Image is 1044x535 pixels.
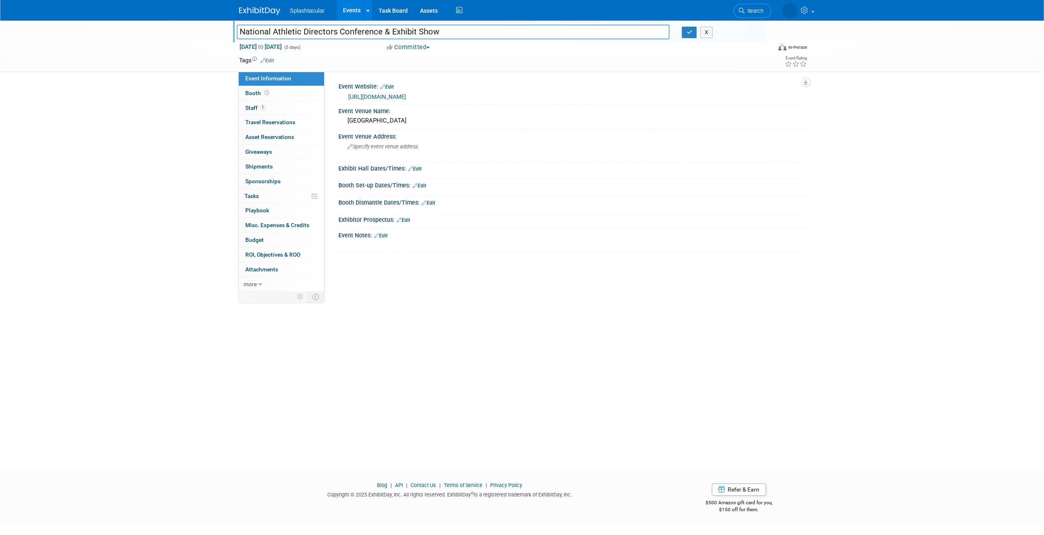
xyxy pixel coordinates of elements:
a: Booth [239,86,324,100]
span: (5 days) [283,45,301,50]
span: | [437,482,443,488]
a: ROI, Objectives & ROO [239,248,324,262]
span: Staff [245,105,266,111]
span: Giveaways [245,148,272,155]
div: $500 Amazon gift card for you, [673,494,805,513]
span: | [484,482,489,488]
td: Personalize Event Tab Strip [293,291,308,302]
a: more [239,277,324,291]
span: Booth [245,90,271,96]
div: Event Notes: [338,229,805,240]
div: Event Format [723,43,807,55]
div: Booth Set-up Dates/Times: [338,179,805,190]
a: Attachments [239,262,324,277]
a: Search [733,4,771,18]
span: Travel Reservations [245,119,295,125]
span: Search [745,8,763,14]
a: Terms of Service [444,482,482,488]
a: Edit [260,58,274,64]
div: Copyright © 2025 ExhibitDay, Inc. All rights reserved. ExhibitDay is a registered trademark of Ex... [239,489,661,499]
div: Exhibit Hall Dates/Times: [338,162,805,173]
span: Sponsorships [245,178,281,184]
div: Event Rating [784,56,806,60]
td: Toggle Event Tabs [307,291,324,302]
span: Shipments [245,163,273,170]
a: Giveaways [239,145,324,159]
span: ROI, Objectives & ROO [245,251,300,258]
div: $150 off for them. [673,506,805,513]
a: Tasks [239,189,324,203]
td: Tags [239,56,274,64]
a: Privacy Policy [490,482,522,488]
span: Asset Reservations [245,134,294,140]
a: Event Information [239,71,324,86]
span: to [257,43,265,50]
span: Event Information [245,75,291,82]
sup: ® [471,491,474,496]
div: [GEOGRAPHIC_DATA] [345,114,799,127]
img: Format-Inperson.png [778,44,786,50]
a: Shipments [239,159,324,174]
a: Travel Reservations [239,115,324,130]
span: | [404,482,409,488]
span: Budget [245,237,264,243]
a: Sponsorships [239,174,324,189]
a: Blog [377,482,387,488]
div: In-Person [788,44,807,50]
button: X [700,27,713,38]
span: more [244,281,257,287]
div: Event Venue Address: [338,130,805,141]
span: Attachments [245,266,278,273]
span: Playbook [245,207,269,214]
a: Edit [413,183,426,189]
span: Specify event venue address [347,143,418,150]
span: 1 [260,105,266,111]
img: Trinity Lawson [782,3,797,18]
button: Committed [384,43,433,52]
a: API [395,482,403,488]
a: Edit [397,217,410,223]
span: Booth not reserved yet [263,90,271,96]
a: Edit [422,200,435,206]
span: | [388,482,394,488]
a: Budget [239,233,324,247]
span: [DATE] [DATE] [239,43,282,50]
a: Staff1 [239,101,324,115]
a: Playbook [239,203,324,218]
a: Edit [408,166,422,172]
span: Splashtacular [290,7,325,14]
span: Misc. Expenses & Credits [245,222,309,228]
span: Tasks [244,193,259,199]
a: Edit [380,84,394,90]
a: Contact Us [411,482,436,488]
a: Refer & Earn [712,483,766,496]
a: Misc. Expenses & Credits [239,218,324,232]
a: [URL][DOMAIN_NAME] [348,93,406,100]
div: Booth Dismantle Dates/Times: [338,196,805,207]
div: Exhibitor Prospectus: [338,214,805,224]
div: Event Website: [338,80,805,91]
a: Asset Reservations [239,130,324,144]
img: ExhibitDay [239,7,280,15]
div: Event Venue Name: [338,105,805,115]
a: Edit [374,233,388,239]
